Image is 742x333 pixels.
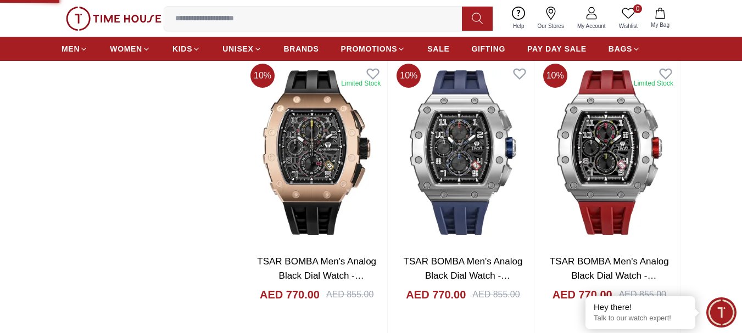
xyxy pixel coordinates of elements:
a: WOMEN [110,39,150,59]
span: My Bag [646,21,674,29]
h4: AED 770.00 [553,287,612,302]
div: AED 855.00 [619,288,666,301]
span: BAGS [609,43,632,54]
a: MEN [62,39,88,59]
img: TSAR BOMBA Men's Analog Black Dial Watch - TB8204Q-33 [539,59,680,246]
a: UNISEX [222,39,261,59]
a: TSAR BOMBA Men's Analog Black Dial Watch - TB8204Q-33 [550,256,669,295]
img: TSAR BOMBA Men's Analog Black Dial Watch - TB8204Q-34 [392,59,533,246]
div: Limited Stock [634,79,673,88]
a: BAGS [609,39,640,59]
span: PROMOTIONS [341,43,398,54]
span: PAY DAY SALE [527,43,587,54]
a: BRANDS [284,39,319,59]
a: TSAR BOMBA Men's Analog Black Dial Watch - TB8204Q-35 [257,256,376,295]
a: SALE [427,39,449,59]
span: 10 % [543,64,567,88]
span: Our Stores [533,22,568,30]
span: Help [509,22,529,30]
span: UNISEX [222,43,253,54]
span: BRANDS [284,43,319,54]
span: 0 [633,4,642,13]
a: PROMOTIONS [341,39,406,59]
span: My Account [573,22,610,30]
span: 10 % [250,64,275,88]
span: Wishlist [615,22,642,30]
div: AED 855.00 [472,288,520,301]
span: KIDS [172,43,192,54]
a: Help [506,4,531,32]
a: TSAR BOMBA Men's Analog Black Dial Watch - TB8204Q-34 [404,256,523,295]
span: WOMEN [110,43,142,54]
span: GIFTING [471,43,505,54]
div: AED 855.00 [326,288,373,301]
a: KIDS [172,39,200,59]
a: GIFTING [471,39,505,59]
button: My Bag [644,5,676,31]
div: Limited Stock [341,79,381,88]
h4: AED 770.00 [406,287,466,302]
h4: AED 770.00 [260,287,320,302]
a: PAY DAY SALE [527,39,587,59]
span: SALE [427,43,449,54]
img: TSAR BOMBA Men's Analog Black Dial Watch - TB8204Q-35 [246,59,387,246]
div: Chat Widget [706,297,737,328]
span: 10 % [397,64,421,88]
img: ... [66,7,161,31]
div: Hey there! [594,302,687,313]
p: Talk to our watch expert! [594,314,687,323]
a: 0Wishlist [612,4,644,32]
a: Our Stores [531,4,571,32]
span: MEN [62,43,80,54]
